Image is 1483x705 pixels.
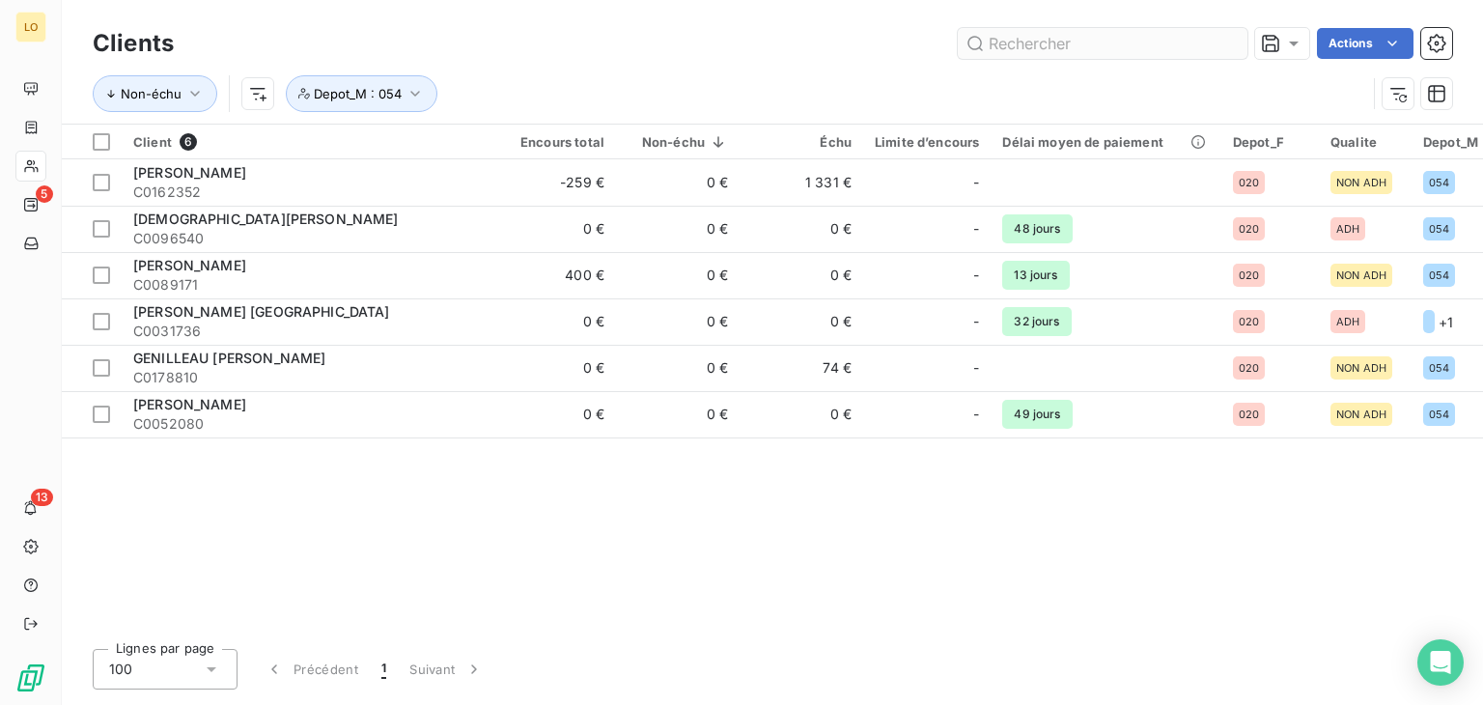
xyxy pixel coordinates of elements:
h3: Clients [93,26,174,61]
span: Client [133,134,172,150]
td: -259 € [492,159,616,206]
span: [PERSON_NAME] [133,396,246,412]
div: Non-échu [628,134,728,150]
div: Qualite [1330,134,1400,150]
td: 0 € [740,391,863,437]
td: 0 € [616,298,740,345]
span: 48 jours [1002,214,1072,243]
span: [PERSON_NAME] [GEOGRAPHIC_DATA] [133,303,390,320]
div: Encours total [504,134,604,150]
span: 020 [1239,223,1259,235]
span: [DEMOGRAPHIC_DATA][PERSON_NAME] [133,211,399,227]
span: NON ADH [1336,269,1386,281]
div: Depot_F [1233,134,1307,150]
span: C0089171 [133,275,481,295]
span: - [973,312,979,331]
span: 5 [36,185,53,203]
td: 0 € [616,345,740,391]
span: 100 [109,660,132,679]
span: - [973,266,979,285]
span: NON ADH [1336,409,1386,420]
span: 020 [1239,362,1259,374]
td: 0 € [492,206,616,252]
td: 400 € [492,252,616,298]
td: 0 € [492,345,616,391]
div: Limite d’encours [875,134,979,150]
td: 0 € [616,252,740,298]
span: Depot_M : 054 [314,86,402,101]
span: NON ADH [1336,362,1386,374]
td: 0 € [740,252,863,298]
span: 020 [1239,177,1259,188]
span: C0031736 [133,322,481,341]
span: 49 jours [1002,400,1072,429]
span: C0096540 [133,229,481,248]
span: - [973,405,979,424]
span: + 1 [1439,312,1453,332]
td: 0 € [616,159,740,206]
td: 0 € [616,391,740,437]
span: - [973,358,979,378]
span: ADH [1336,223,1359,235]
td: 0 € [740,206,863,252]
span: NON ADH [1336,177,1386,188]
td: 74 € [740,345,863,391]
button: Non-échu [93,75,217,112]
img: Logo LeanPay [15,663,46,693]
td: 1 331 € [740,159,863,206]
span: ADH [1336,316,1359,327]
input: Rechercher [958,28,1247,59]
span: C0178810 [133,368,481,387]
div: Open Intercom Messenger [1417,639,1464,686]
span: 020 [1239,409,1259,420]
td: 0 € [492,298,616,345]
button: 1 [370,649,398,690]
button: Suivant [398,649,495,690]
button: Depot_M : 054 [286,75,437,112]
span: 13 [31,489,53,506]
span: 054 [1429,177,1449,188]
span: 13 jours [1002,261,1069,290]
span: C0162352 [133,183,481,202]
button: Actions [1317,28,1413,59]
span: 020 [1239,269,1259,281]
span: 020 [1239,316,1259,327]
td: 0 € [492,391,616,437]
span: 054 [1429,269,1449,281]
td: 0 € [616,206,740,252]
span: 32 jours [1002,307,1071,336]
div: LO [15,12,46,42]
span: 6 [180,133,197,151]
a: 5 [15,189,45,220]
span: 054 [1429,362,1449,374]
span: Non-échu [121,86,182,101]
span: - [973,173,979,192]
span: [PERSON_NAME] [133,257,246,273]
div: Délai moyen de paiement [1002,134,1209,150]
span: C0052080 [133,414,481,434]
span: GENILLEAU [PERSON_NAME] [133,350,325,366]
div: Échu [751,134,852,150]
td: 0 € [740,298,863,345]
button: Précédent [253,649,370,690]
span: [PERSON_NAME] [133,164,246,181]
span: - [973,219,979,239]
span: 1 [381,660,386,679]
span: 054 [1429,409,1449,420]
span: 054 [1429,223,1449,235]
